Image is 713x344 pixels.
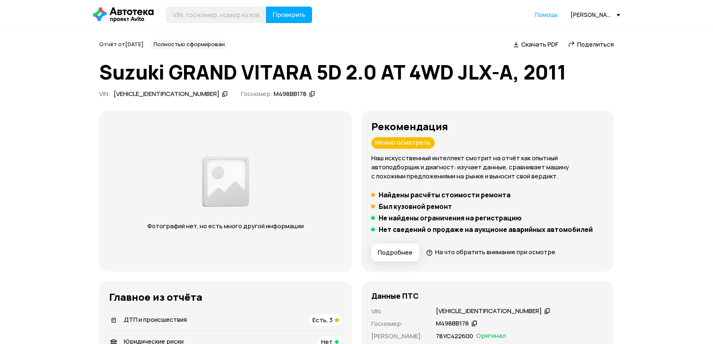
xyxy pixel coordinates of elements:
p: [PERSON_NAME] : [371,332,426,341]
p: VIN : [371,307,426,316]
h4: Данные ПТС [371,291,419,300]
a: Скачать PDF [513,40,558,49]
span: Есть, 3 [312,316,333,324]
div: М498ВВ178 [436,319,469,328]
input: VIN, госномер, номер кузова [166,7,266,23]
span: Скачать PDF [521,40,558,49]
span: На что обратить внимание при осмотре [435,248,555,256]
img: 2a3f492e8892fc00.png [200,152,252,212]
p: Фотографий нет, но есть много другой информации [139,222,312,231]
a: На что обратить внимание при осмотре [426,248,555,256]
h5: Найдены расчёты стоимости ремонта [379,191,510,199]
div: [VEHICLE_IDENTIFICATION_NUMBER] [436,307,542,316]
a: Помощь [535,11,558,19]
h5: Был кузовной ремонт [379,202,452,211]
span: VIN : [99,89,110,98]
span: Оригинал [476,332,506,341]
h3: Рекомендация [371,121,604,132]
div: Можно осмотреть [371,137,435,149]
span: Подробнее [378,248,412,257]
span: ДТП и происшествия [124,315,187,324]
button: Проверить [266,7,312,23]
a: Поделиться [568,40,614,49]
h5: Нет сведений о продаже на аукционе аварийных автомобилей [379,225,593,234]
div: [VEHICLE_IDENTIFICATION_NUMBER] [114,90,219,98]
p: Наш искусственный интеллект смотрит на отчёт как опытный автоподборщик и диагност: изучает данные... [371,154,604,181]
div: [PERSON_NAME][EMAIL_ADDRESS][DOMAIN_NAME] [571,11,620,19]
h3: Главное из отчёта [109,291,342,303]
h1: Suzuki GRAND VITARA 5D 2.0 AT 4WD JLX-A, 2011 [99,61,614,83]
h5: Не найдены ограничения на регистрацию [379,214,522,222]
div: М498ВВ178 [274,90,307,98]
div: Полностью сформирован [150,40,228,49]
span: Проверить [273,12,305,18]
p: 78УС422600 [436,332,473,341]
span: Госномер: [241,89,273,98]
span: Отчёт от [DATE] [99,40,144,48]
span: Поделиться [577,40,614,49]
p: Госномер : [371,319,426,328]
button: Подробнее [371,243,419,262]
